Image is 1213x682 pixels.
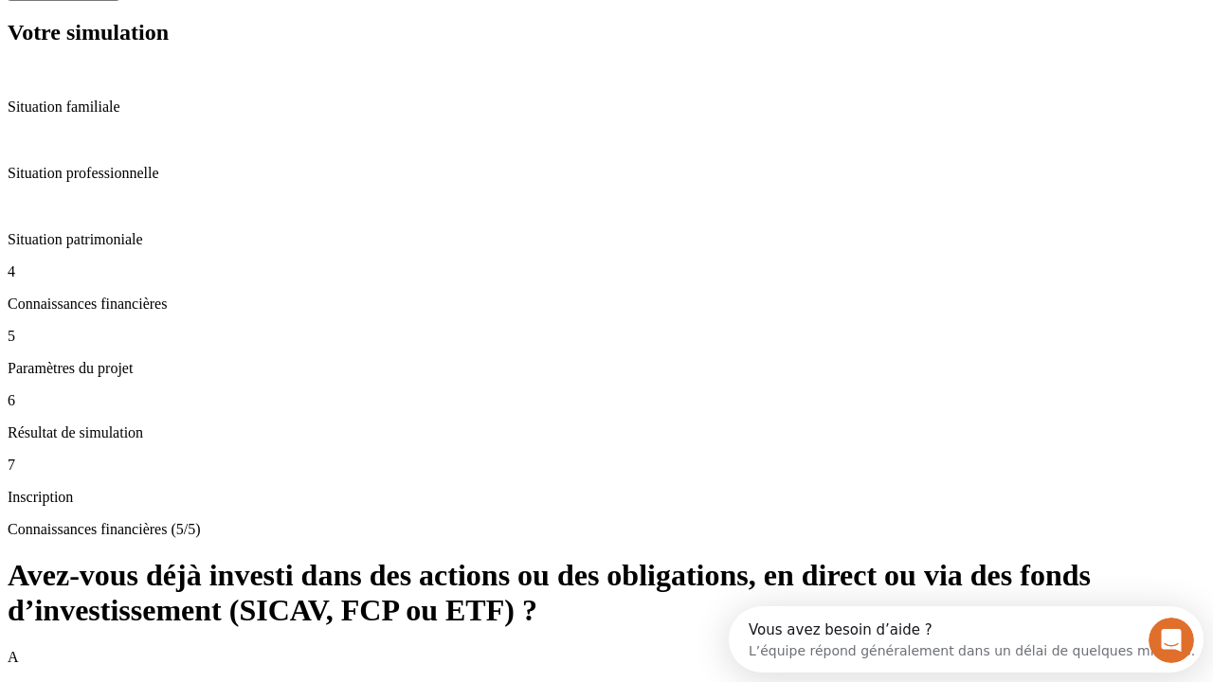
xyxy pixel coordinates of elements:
p: Résultat de simulation [8,424,1205,441]
p: Situation professionnelle [8,165,1205,182]
p: A [8,649,1205,666]
div: Vous avez besoin d’aide ? [20,16,466,31]
p: Connaissances financières (5/5) [8,521,1205,538]
p: 4 [8,263,1205,280]
p: 5 [8,328,1205,345]
iframe: Intercom live chat [1149,618,1194,663]
iframe: Intercom live chat discovery launcher [729,606,1204,673]
p: Inscription [8,489,1205,506]
p: Situation patrimoniale [8,231,1205,248]
h2: Votre simulation [8,20,1205,45]
p: Situation familiale [8,99,1205,116]
p: 7 [8,457,1205,474]
div: L’équipe répond généralement dans un délai de quelques minutes. [20,31,466,51]
p: 6 [8,392,1205,409]
h1: Avez-vous déjà investi dans des actions ou des obligations, en direct ou via des fonds d’investis... [8,558,1205,628]
div: Ouvrir le Messenger Intercom [8,8,522,60]
p: Connaissances financières [8,296,1205,313]
p: Paramètres du projet [8,360,1205,377]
